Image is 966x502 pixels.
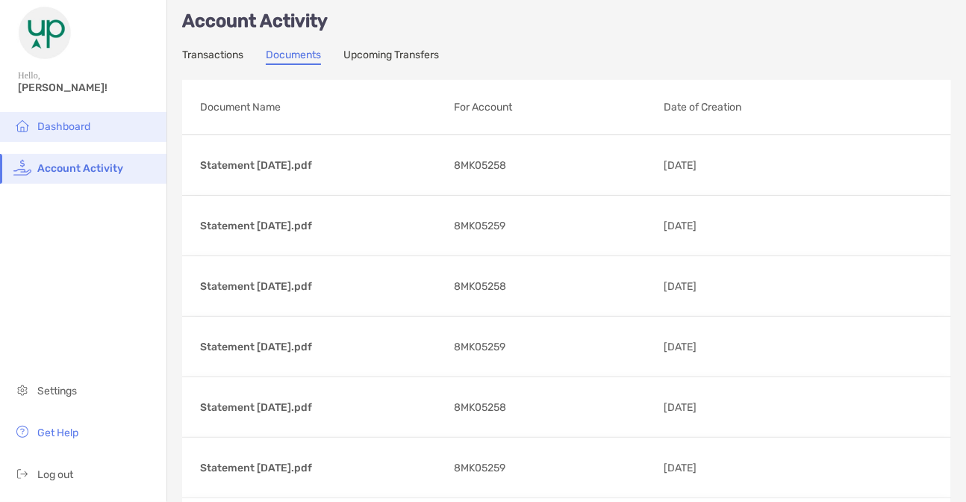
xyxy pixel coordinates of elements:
[37,385,77,397] span: Settings
[454,338,505,356] span: 8MK05259
[13,117,31,134] img: household icon
[664,398,773,417] p: [DATE]
[454,459,505,477] span: 8MK05259
[200,338,442,356] p: Statement [DATE].pdf
[200,156,442,175] p: Statement [DATE].pdf
[664,459,773,477] p: [DATE]
[13,465,31,483] img: logout icon
[454,217,505,235] span: 8MK05259
[454,156,506,175] span: 8MK05258
[200,217,442,235] p: Statement [DATE].pdf
[664,338,773,356] p: [DATE]
[37,427,78,439] span: Get Help
[182,12,951,31] p: Account Activity
[343,49,439,65] a: Upcoming Transfers
[18,6,72,60] img: Zoe Logo
[13,423,31,441] img: get-help icon
[454,98,652,117] p: For Account
[13,158,31,176] img: activity icon
[37,162,123,175] span: Account Activity
[664,277,773,296] p: [DATE]
[13,381,31,399] img: settings icon
[200,277,442,296] p: Statement [DATE].pdf
[200,459,442,477] p: Statement [DATE].pdf
[182,49,243,65] a: Transactions
[454,277,506,296] span: 8MK05258
[664,98,884,117] p: Date of Creation
[200,398,442,417] p: Statement [DATE].pdf
[664,156,773,175] p: [DATE]
[266,49,321,65] a: Documents
[200,98,442,117] p: Document Name
[37,468,73,481] span: Log out
[37,120,90,133] span: Dashboard
[664,217,773,235] p: [DATE]
[454,398,506,417] span: 8MK05258
[18,81,158,94] span: [PERSON_NAME]!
